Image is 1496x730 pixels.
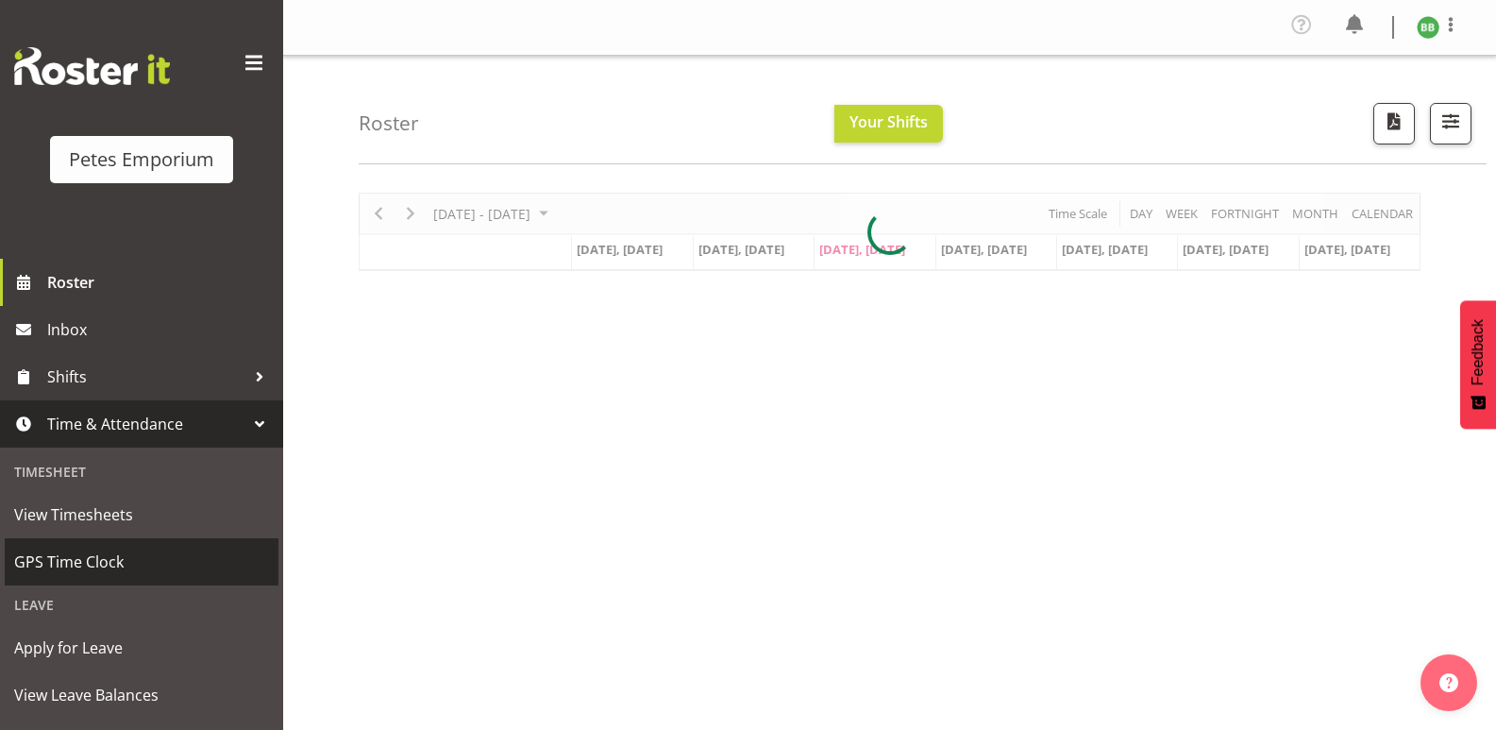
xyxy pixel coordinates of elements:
[5,624,278,671] a: Apply for Leave
[1430,103,1471,144] button: Filter Shifts
[5,671,278,719] a: View Leave Balances
[69,145,214,174] div: Petes Emporium
[834,105,943,143] button: Your Shifts
[5,452,278,491] div: Timesheet
[1439,673,1458,692] img: help-xxl-2.png
[14,634,269,662] span: Apply for Leave
[47,363,245,391] span: Shifts
[5,538,278,586] a: GPS Time Clock
[14,548,269,576] span: GPS Time Clock
[5,586,278,624] div: Leave
[849,111,928,132] span: Your Shifts
[14,681,269,709] span: View Leave Balances
[14,47,170,85] img: Rosterit website logo
[5,491,278,538] a: View Timesheets
[359,112,419,134] h4: Roster
[1460,300,1496,429] button: Feedback - Show survey
[1417,16,1439,39] img: beena-bist9974.jpg
[1470,319,1487,385] span: Feedback
[1373,103,1415,144] button: Download a PDF of the roster according to the set date range.
[47,315,274,344] span: Inbox
[47,268,274,297] span: Roster
[14,501,269,529] span: View Timesheets
[47,410,245,438] span: Time & Attendance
